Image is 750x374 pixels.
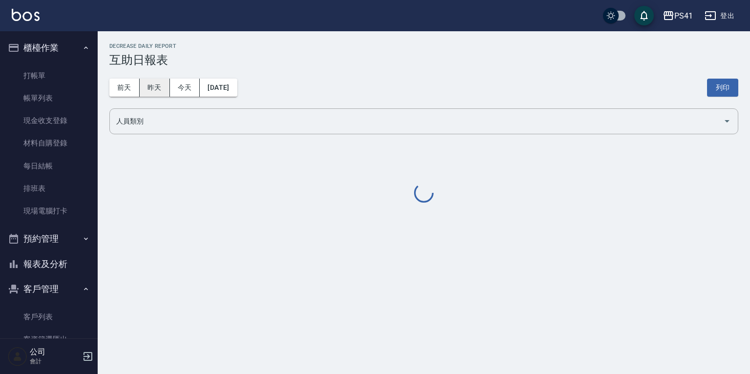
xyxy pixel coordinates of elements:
[634,6,654,25] button: save
[4,200,94,222] a: 現場電腦打卡
[109,79,140,97] button: 前天
[701,7,738,25] button: 登出
[12,9,40,21] img: Logo
[30,347,80,357] h5: 公司
[4,226,94,251] button: 預約管理
[4,177,94,200] a: 排班表
[719,113,735,129] button: Open
[4,155,94,177] a: 每日結帳
[659,6,697,26] button: PS41
[109,53,738,67] h3: 互助日報表
[4,306,94,328] a: 客戶列表
[4,35,94,61] button: 櫃檯作業
[140,79,170,97] button: 昨天
[114,113,719,130] input: 人員名稱
[4,132,94,154] a: 材料自購登錄
[30,357,80,366] p: 會計
[4,109,94,132] a: 現金收支登錄
[4,87,94,109] a: 帳單列表
[674,10,693,22] div: PS41
[109,43,738,49] h2: Decrease Daily Report
[4,64,94,87] a: 打帳單
[4,276,94,302] button: 客戶管理
[200,79,237,97] button: [DATE]
[4,328,94,351] a: 客資篩選匯出
[8,347,27,366] img: Person
[170,79,200,97] button: 今天
[707,79,738,97] button: 列印
[4,251,94,277] button: 報表及分析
